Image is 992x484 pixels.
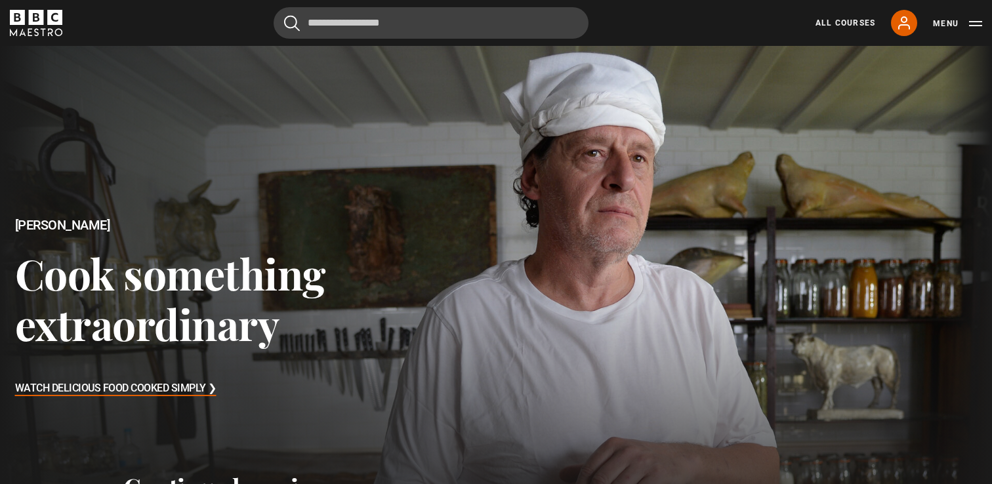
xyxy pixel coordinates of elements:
h3: Watch Delicious Food Cooked Simply ❯ [15,379,217,399]
a: All Courses [816,17,875,29]
svg: BBC Maestro [10,10,62,36]
button: Toggle navigation [933,17,982,30]
h2: [PERSON_NAME] [15,218,397,233]
h3: Cook something extraordinary [15,248,397,350]
input: Search [274,7,589,39]
button: Submit the search query [284,15,300,31]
